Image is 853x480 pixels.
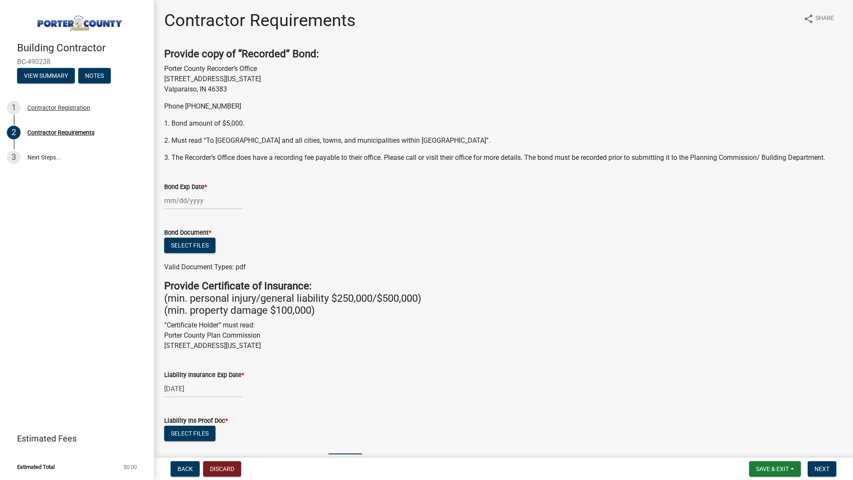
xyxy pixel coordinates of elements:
[164,418,228,424] label: Liability Ins Proof Doc
[164,135,843,146] p: 2. Must read “To [GEOGRAPHIC_DATA] and all cities, towns, and municipalities within [GEOGRAPHIC_D...
[803,14,814,24] i: share
[164,192,242,209] input: mm/dd/yyyy
[164,238,215,253] button: Select files
[164,48,319,60] strong: Provide copy of “Recorded” Bond:
[27,105,90,111] div: Contractor Registration
[164,184,207,190] label: Bond Exp Date
[164,118,843,129] p: 1. Bond amount of $5,000.
[27,130,94,135] div: Contractor Requirements
[164,10,356,31] h1: Contractor Requirements
[17,58,137,66] span: BC-490238
[749,461,801,477] button: Save & Exit
[17,9,140,33] img: Porter County, Indiana
[7,101,21,115] div: 1
[17,464,55,470] span: Estimated Total
[164,263,246,271] span: Valid Document Types: pdf
[177,465,193,472] span: Back
[171,461,200,477] button: Back
[164,372,244,378] label: Liability Insurance Exp Date
[797,10,841,27] button: shareShare
[78,73,111,80] wm-modal-confirm: Notes
[808,461,836,477] button: Next
[328,453,363,469] button: Delete
[7,126,21,139] div: 2
[815,465,829,472] span: Next
[7,150,21,164] div: 3
[164,320,843,351] p: “Certificate Holder” must read: Porter County Plan Commission [STREET_ADDRESS][US_STATE]
[203,461,241,477] button: Discard
[164,380,242,398] input: mm/dd/yyyy
[164,101,843,112] p: Phone [PHONE_NUMBER]
[124,464,137,470] span: $0.00
[17,73,75,80] wm-modal-confirm: Summary
[17,68,75,83] button: View Summary
[756,465,789,472] span: Save & Exit
[164,280,312,292] strong: Provide Certificate of Insurance:
[164,230,211,236] label: Bond Document
[164,280,843,317] h4: (min. personal injury/general liability $250,000/$500,000) (min. property damage $100,000)
[164,426,215,441] button: Select files
[164,64,843,94] p: Porter County Recorder’s Office [STREET_ADDRESS][US_STATE] Valparaiso, IN 46383
[78,68,111,83] button: Notes
[164,153,843,163] p: 3. The Recorder’s Office does have a recording fee payable to their office. Please call or visit ...
[17,42,147,54] h4: Building Contractor
[815,14,834,24] span: Share
[7,430,140,447] a: Estimated Fees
